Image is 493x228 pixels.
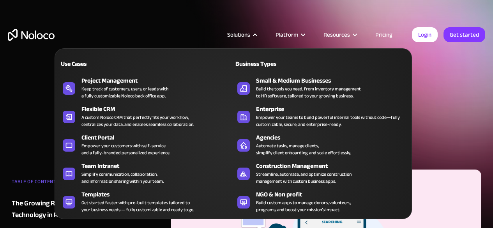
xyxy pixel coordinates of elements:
[256,85,361,99] div: Build the tools you need, from inventory management to HR software, tailored to your growing busi...
[256,161,411,171] div: Construction Management
[366,30,402,40] a: Pricing
[81,161,237,171] div: Team Intranet
[256,76,411,85] div: Small & Medium Businesses
[81,133,237,142] div: Client Portal
[81,76,237,85] div: Project Management
[256,190,411,199] div: NGO & Non profit
[217,30,266,40] div: Solutions
[81,171,164,185] div: Simplify communication, collaboration, and information sharing within your team.
[233,74,408,101] a: Small & Medium BusinessesBuild the tools you need, from inventory managementto HR software, tailo...
[227,30,250,40] div: Solutions
[233,55,408,72] a: Business Types
[59,103,233,129] a: Flexible CRMA custom Noloco CRM that perfectly fits your workflow,centralizes your data, and enab...
[81,114,194,128] div: A custom Noloco CRM that perfectly fits your workflow, centralizes your data, and enables seamles...
[59,131,233,158] a: Client PortalEmpower your customers with self-serviceand a fully-branded personalized experience.
[59,160,233,186] a: Team IntranetSimplify communication, collaboration,and information sharing within your team.
[256,133,411,142] div: Agencies
[81,85,168,99] div: Keep track of customers, users, or leads with a fully customizable Noloco back office app.
[444,27,485,42] a: Get started
[256,171,352,185] div: Streamline, automate, and optimize construction management with custom business apps.
[59,74,233,101] a: Project ManagementKeep track of customers, users, or leads witha fully customizable Noloco back o...
[256,104,411,114] div: Enterprise
[412,27,438,42] a: Login
[81,104,237,114] div: Flexible CRM
[276,30,298,40] div: Platform
[12,176,104,191] div: TABLE OF CONTENT
[59,59,143,69] div: Use Cases
[59,55,233,72] a: Use Cases
[81,142,170,156] div: Empower your customers with self-service and a fully-branded personalized experience.
[59,188,233,215] a: TemplatesGet started faster with pre-built templates tailored toyour business needs — fully custo...
[256,114,404,128] div: Empower your teams to build powerful internal tools without code—fully customizable, secure, and ...
[12,198,104,221] a: The Growing Role of Technology in Real Estate
[256,142,351,156] div: Automate tasks, manage clients, simplify client onboarding, and scale effortlessly.
[233,160,408,186] a: Construction ManagementStreamline, automate, and optimize constructionmanagement with custom busi...
[8,29,55,41] a: home
[323,30,350,40] div: Resources
[233,188,408,215] a: NGO & Non profitBuild custom apps to manage donors, volunteers,programs, and boost your mission’s...
[314,30,366,40] div: Resources
[55,37,412,219] nav: Solutions
[233,131,408,158] a: AgenciesAutomate tasks, manage clients,simplify client onboarding, and scale effortlessly.
[81,190,237,199] div: Templates
[256,199,351,213] div: Build custom apps to manage donors, volunteers, programs, and boost your mission’s impact.
[233,103,408,129] a: EnterpriseEmpower your teams to build powerful internal tools without code—fully customizable, se...
[266,30,314,40] div: Platform
[233,59,318,69] div: Business Types
[81,199,194,213] div: Get started faster with pre-built templates tailored to your business needs — fully customizable ...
